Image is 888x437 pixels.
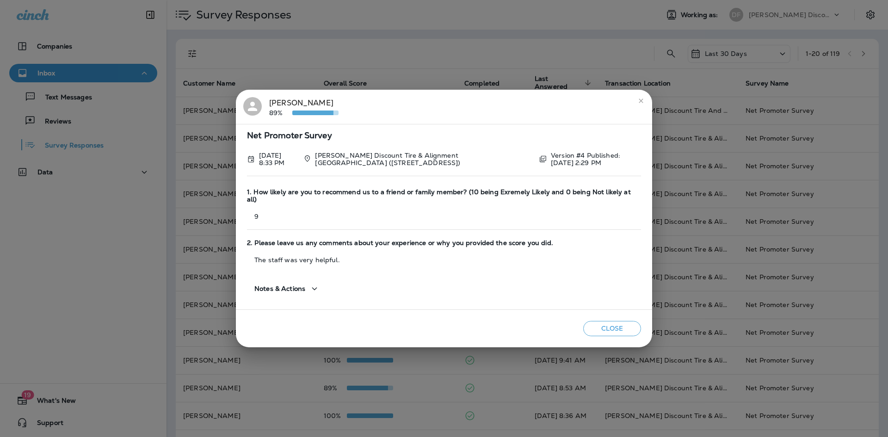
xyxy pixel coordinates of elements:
[269,97,339,117] div: [PERSON_NAME]
[247,256,641,264] p: The staff was very helpful.
[315,152,531,166] p: [PERSON_NAME] Discount Tire & Alignment [GEOGRAPHIC_DATA] ([STREET_ADDRESS])
[634,93,648,108] button: close
[551,152,641,166] p: Version #4 Published: [DATE] 2:29 PM
[247,188,641,204] span: 1. How likely are you to recommend us to a friend or family member? (10 being Exremely Likely and...
[247,239,641,247] span: 2. Please leave us any comments about your experience or why you provided the score you did.
[269,109,292,117] p: 89%
[247,132,641,140] span: Net Promoter Survey
[247,276,327,302] button: Notes & Actions
[259,152,296,166] p: Sep 10, 2025 8:33 PM
[583,321,641,336] button: Close
[247,213,641,220] p: 9
[254,285,305,293] span: Notes & Actions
